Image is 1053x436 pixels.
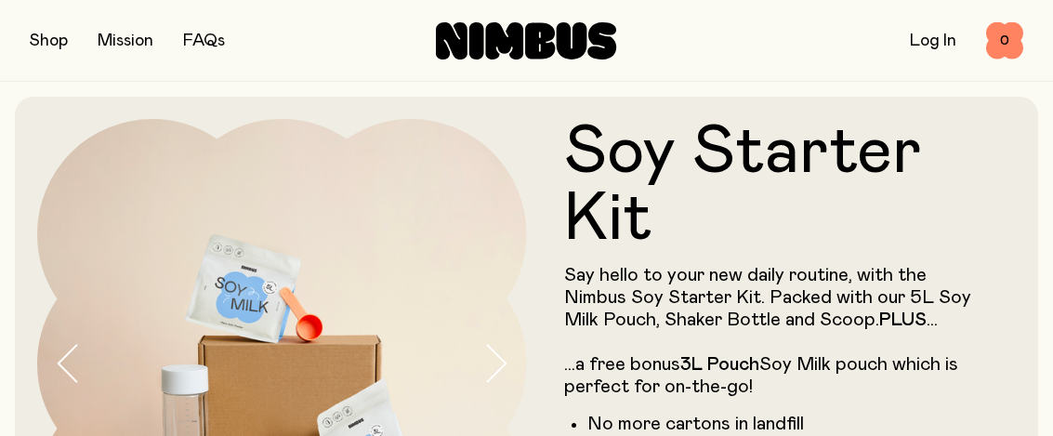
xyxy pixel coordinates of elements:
[986,22,1023,59] button: 0
[587,413,980,435] li: No more cartons in landfill
[564,119,980,253] h1: Soy Starter Kit
[183,33,225,49] a: FAQs
[707,355,759,374] strong: Pouch
[680,355,703,374] strong: 3L
[910,33,956,49] a: Log In
[879,310,927,329] strong: PLUS
[98,33,153,49] a: Mission
[564,264,980,398] p: Say hello to your new daily routine, with the Nimbus Soy Starter Kit. Packed with our 5L Soy Milk...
